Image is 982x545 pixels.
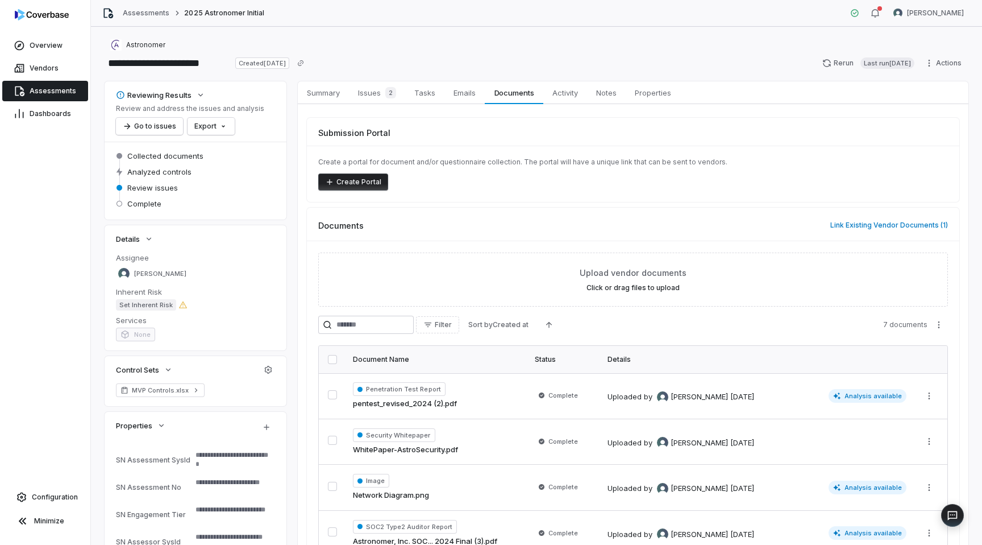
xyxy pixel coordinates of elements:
[290,53,311,73] button: Copy link
[630,85,676,100] span: Properties
[118,268,130,279] img: Sayantan Bhattacherjee avatar
[116,234,140,244] span: Details
[113,360,176,380] button: Control Sets
[416,316,459,333] button: Filter
[2,81,88,101] a: Assessments
[353,444,458,456] a: WhitePaper-AstroSecurity.pdf
[116,483,191,492] div: SN Assessment No
[730,391,754,403] div: [DATE]
[30,64,59,73] span: Vendors
[490,85,539,100] span: Documents
[644,529,728,540] div: by
[32,493,78,502] span: Configuration
[607,529,754,540] div: Uploaded
[893,9,902,18] img: Sayantan Bhattacherjee avatar
[353,520,457,534] span: SOC2 Type2 Auditor Report
[2,58,88,79] a: Vendors
[644,391,728,403] div: by
[116,287,275,297] dt: Inherent Risk
[535,355,594,364] div: Status
[671,483,728,494] span: [PERSON_NAME]
[548,437,578,446] span: Complete
[318,174,388,191] button: Create Portal
[116,104,264,113] p: Review and address the issues and analysis
[544,320,554,329] svg: Ascending
[353,474,389,488] span: Image
[353,355,521,364] div: Document Name
[607,355,906,364] div: Details
[657,483,668,494] img: Sayantan Bhattacherjee avatar
[580,267,686,279] span: Upload vendor documents
[920,525,938,542] button: More actions
[34,517,64,526] span: Minimize
[116,510,191,519] div: SN Engagement Tier
[134,270,186,278] span: [PERSON_NAME]
[116,315,275,325] dt: Services
[644,483,728,494] div: by
[127,151,203,161] span: Collected documents
[113,415,169,436] button: Properties
[920,387,938,404] button: More actions
[815,55,921,72] button: RerunLast run[DATE]
[920,479,938,496] button: More actions
[671,391,728,403] span: [PERSON_NAME]
[920,433,938,450] button: More actions
[353,382,446,396] span: Penetration Test Report
[657,529,668,540] img: Sayantan Bhattacherjee avatar
[318,158,948,167] p: Create a portal for document and/or questionnaire collection. The portal will have a unique link ...
[548,529,578,538] span: Complete
[2,104,88,124] a: Dashboards
[921,55,968,72] button: Actions
[5,510,86,532] button: Minimize
[318,127,390,139] span: Submission Portal
[607,483,754,494] div: Uploaded
[15,9,69,20] img: logo-D7KZi-bG.svg
[2,35,88,56] a: Overview
[586,283,680,292] label: Click or drag files to upload
[30,109,71,118] span: Dashboards
[113,85,209,105] button: Reviewing Results
[592,85,621,100] span: Notes
[318,220,364,232] span: Documents
[860,57,914,69] span: Last run [DATE]
[548,391,578,400] span: Complete
[132,386,189,395] span: MVP Controls.xlsx
[607,437,754,448] div: Uploaded
[385,87,396,98] span: 2
[883,320,927,329] span: 7 documents
[126,40,165,49] span: Astronomer
[116,383,205,397] a: MVP Controls.xlsx
[116,299,176,311] span: Set Inherent Risk
[184,9,264,18] span: 2025 Astronomer Initial
[353,428,435,442] span: Security Whitepaper
[730,483,754,494] div: [DATE]
[730,437,754,449] div: [DATE]
[671,529,728,540] span: [PERSON_NAME]
[548,85,582,100] span: Activity
[127,167,192,177] span: Analyzed controls
[302,85,344,100] span: Summary
[827,213,951,237] button: Link Existing Vendor Documents (1)
[188,118,235,135] button: Export
[127,183,178,193] span: Review issues
[116,420,152,431] span: Properties
[107,35,169,55] button: https://astronomer.io/Astronomer
[907,9,964,18] span: [PERSON_NAME]
[353,490,429,501] a: Network Diagram.png
[829,389,907,403] span: Analysis available
[116,118,183,135] button: Go to issues
[644,437,728,448] div: by
[657,391,668,403] img: Sayantan Bhattacherjee avatar
[235,57,289,69] span: Created [DATE]
[657,437,668,448] img: Sayantan Bhattacherjee avatar
[548,482,578,492] span: Complete
[538,316,560,333] button: Ascending
[607,391,754,403] div: Uploaded
[123,9,169,18] a: Assessments
[461,316,535,333] button: Sort byCreated at
[829,526,907,540] span: Analysis available
[30,86,76,96] span: Assessments
[353,85,401,101] span: Issues
[127,199,161,209] span: Complete
[435,320,452,329] span: Filter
